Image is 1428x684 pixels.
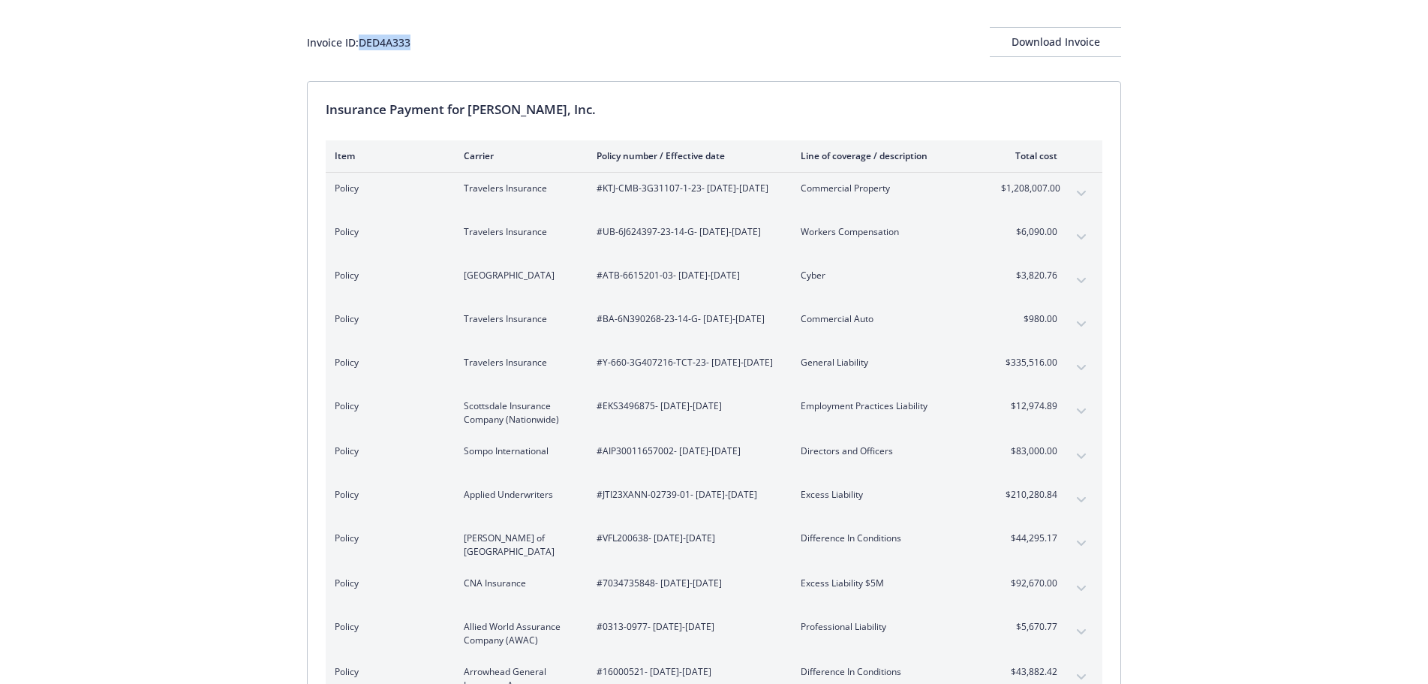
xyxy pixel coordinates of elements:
span: Difference In Conditions [801,532,977,545]
span: Allied World Assurance Company (AWAC) [464,620,573,647]
span: Policy [335,620,440,634]
span: #AIP30011657002 - [DATE]-[DATE] [597,444,777,458]
span: Commercial Property [801,182,977,195]
div: Invoice ID: DED4A333 [307,35,410,50]
span: #EKS3496875 - [DATE]-[DATE] [597,399,777,413]
span: $83,000.00 [1001,444,1057,458]
span: CNA Insurance [464,577,573,590]
span: Policy [335,399,440,413]
span: Excess Liability [801,488,977,502]
span: Sompo International [464,444,573,458]
span: $92,670.00 [1001,577,1057,590]
span: $1,208,007.00 [1001,182,1057,195]
div: Insurance Payment for [PERSON_NAME], Inc. [326,100,1102,119]
span: Employment Practices Liability [801,399,977,413]
button: expand content [1069,620,1093,644]
span: Excess Liability $5M [801,577,977,590]
div: Total cost [1001,149,1057,162]
span: [GEOGRAPHIC_DATA] [464,269,573,282]
button: expand content [1069,356,1093,380]
span: [PERSON_NAME] of [GEOGRAPHIC_DATA] [464,532,573,559]
div: Line of coverage / description [801,149,977,162]
span: Travelers Insurance [464,312,573,326]
span: $3,820.76 [1001,269,1057,282]
span: Scottsdale Insurance Company (Nationwide) [464,399,573,426]
span: $43,882.42 [1001,665,1057,679]
span: Travelers Insurance [464,182,573,195]
span: Policy [335,665,440,679]
span: General Liability [801,356,977,369]
span: $44,295.17 [1001,532,1057,545]
span: Directors and Officers [801,444,977,458]
span: Policy [335,356,440,369]
span: #VFL200638 - [DATE]-[DATE] [597,532,777,545]
div: PolicyCNA Insurance#7034735848- [DATE]-[DATE]Excess Liability $5M$92,670.00expand content [326,568,1102,611]
span: Policy [335,182,440,195]
span: #ATB-6615201-03 - [DATE]-[DATE] [597,269,777,282]
span: Policy [335,225,440,239]
div: PolicyScottsdale Insurance Company (Nationwide)#EKS3496875- [DATE]-[DATE]Employment Practices Lia... [326,390,1102,435]
span: #UB-6J624397-23-14-G - [DATE]-[DATE] [597,225,777,239]
span: Policy [335,577,440,590]
div: PolicyApplied Underwriters#JTI23XANN-02739-01- [DATE]-[DATE]Excess Liability$210,280.84expand con... [326,479,1102,523]
div: Item [335,149,440,162]
span: Difference In Conditions [801,665,977,679]
button: Download Invoice [990,27,1121,57]
span: Policy [335,488,440,502]
span: $6,090.00 [1001,225,1057,239]
button: expand content [1069,577,1093,601]
span: Professional Liability [801,620,977,634]
div: Policy[PERSON_NAME] of [GEOGRAPHIC_DATA]#VFL200638- [DATE]-[DATE]Difference In Conditions$44,295.... [326,523,1102,568]
div: PolicyTravelers Insurance#Y-660-3G407216-TCT-23- [DATE]-[DATE]General Liability$335,516.00expand ... [326,347,1102,390]
span: Policy [335,444,440,458]
span: Cyber [801,269,977,282]
div: PolicyTravelers Insurance#UB-6J624397-23-14-G- [DATE]-[DATE]Workers Compensation$6,090.00expand c... [326,216,1102,260]
button: expand content [1069,225,1093,249]
span: Travelers Insurance [464,225,573,239]
span: Policy [335,532,440,545]
span: #16000521 - [DATE]-[DATE] [597,665,777,679]
span: Travelers Insurance [464,356,573,369]
span: $210,280.84 [1001,488,1057,502]
span: $12,974.89 [1001,399,1057,413]
span: $5,670.77 [1001,620,1057,634]
span: #Y-660-3G407216-TCT-23 - [DATE]-[DATE] [597,356,777,369]
button: expand content [1069,532,1093,556]
span: Policy [335,312,440,326]
span: $335,516.00 [1001,356,1057,369]
span: #0313-0977 - [DATE]-[DATE] [597,620,777,634]
button: expand content [1069,444,1093,469]
span: Commercial Auto [801,312,977,326]
div: Carrier [464,149,573,162]
button: expand content [1069,312,1093,336]
span: Applied Underwriters [464,488,573,502]
div: PolicyAllied World Assurance Company (AWAC)#0313-0977- [DATE]-[DATE]Professional Liability$5,670.... [326,611,1102,656]
div: PolicyTravelers Insurance#KTJ-CMB-3G31107-1-23- [DATE]-[DATE]Commercial Property$1,208,007.00expa... [326,173,1102,216]
span: $980.00 [1001,312,1057,326]
div: PolicyTravelers Insurance#BA-6N390268-23-14-G- [DATE]-[DATE]Commercial Auto$980.00expand content [326,303,1102,347]
button: expand content [1069,488,1093,512]
span: Policy [335,269,440,282]
span: #JTI23XANN-02739-01 - [DATE]-[DATE] [597,488,777,502]
span: Workers Compensation [801,225,977,239]
div: PolicySompo International#AIP30011657002- [DATE]-[DATE]Directors and Officers$83,000.00expand con... [326,435,1102,479]
button: expand content [1069,269,1093,293]
span: #7034735848 - [DATE]-[DATE] [597,577,777,590]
